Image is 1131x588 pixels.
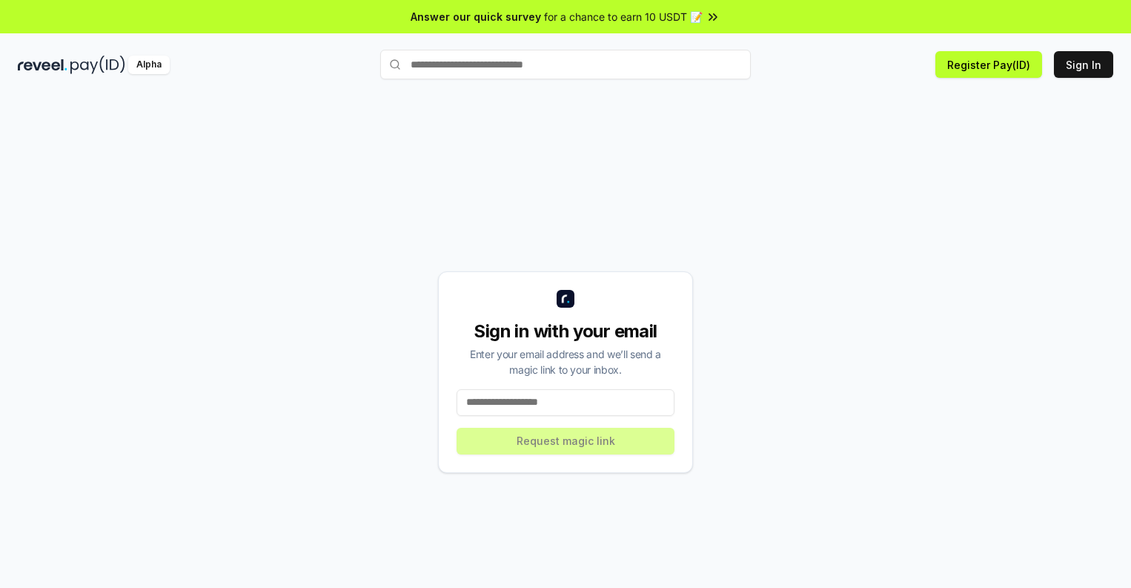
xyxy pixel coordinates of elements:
img: logo_small [557,290,574,308]
span: for a chance to earn 10 USDT 📝 [544,9,703,24]
button: Sign In [1054,51,1113,78]
div: Enter your email address and we’ll send a magic link to your inbox. [457,346,674,377]
img: pay_id [70,56,125,74]
button: Register Pay(ID) [935,51,1042,78]
div: Alpha [128,56,170,74]
span: Answer our quick survey [411,9,541,24]
img: reveel_dark [18,56,67,74]
div: Sign in with your email [457,320,674,343]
